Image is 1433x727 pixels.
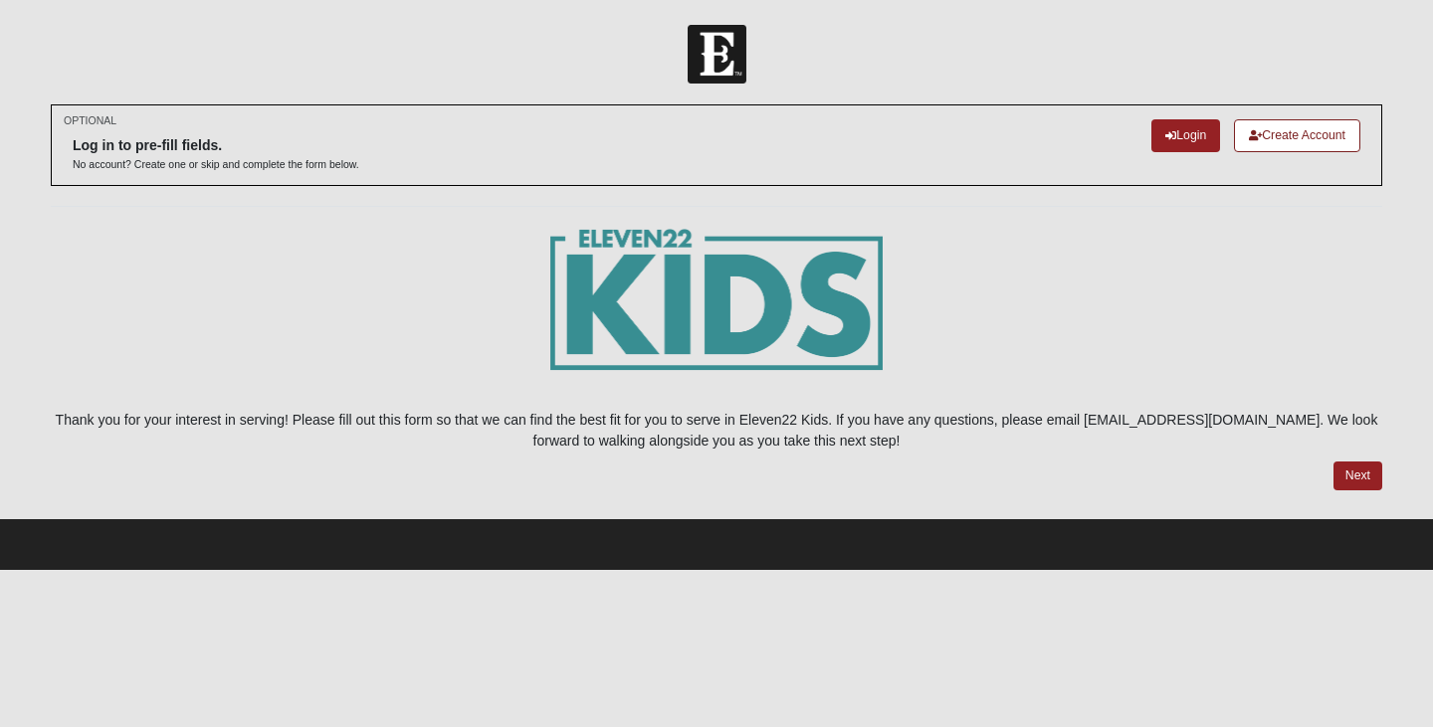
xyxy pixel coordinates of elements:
[51,410,1382,452] p: Thank you for your interest in serving! Please fill out this form so that we can find the best fi...
[1151,119,1220,152] a: Login
[1234,119,1360,152] a: Create Account
[550,227,884,399] img: E22_kids_logogrn-01.png
[688,25,746,84] img: Church of Eleven22 Logo
[73,137,359,154] h6: Log in to pre-fill fields.
[1333,461,1382,490] a: Next
[64,113,116,128] small: OPTIONAL
[73,157,359,172] p: No account? Create one or skip and complete the form below.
